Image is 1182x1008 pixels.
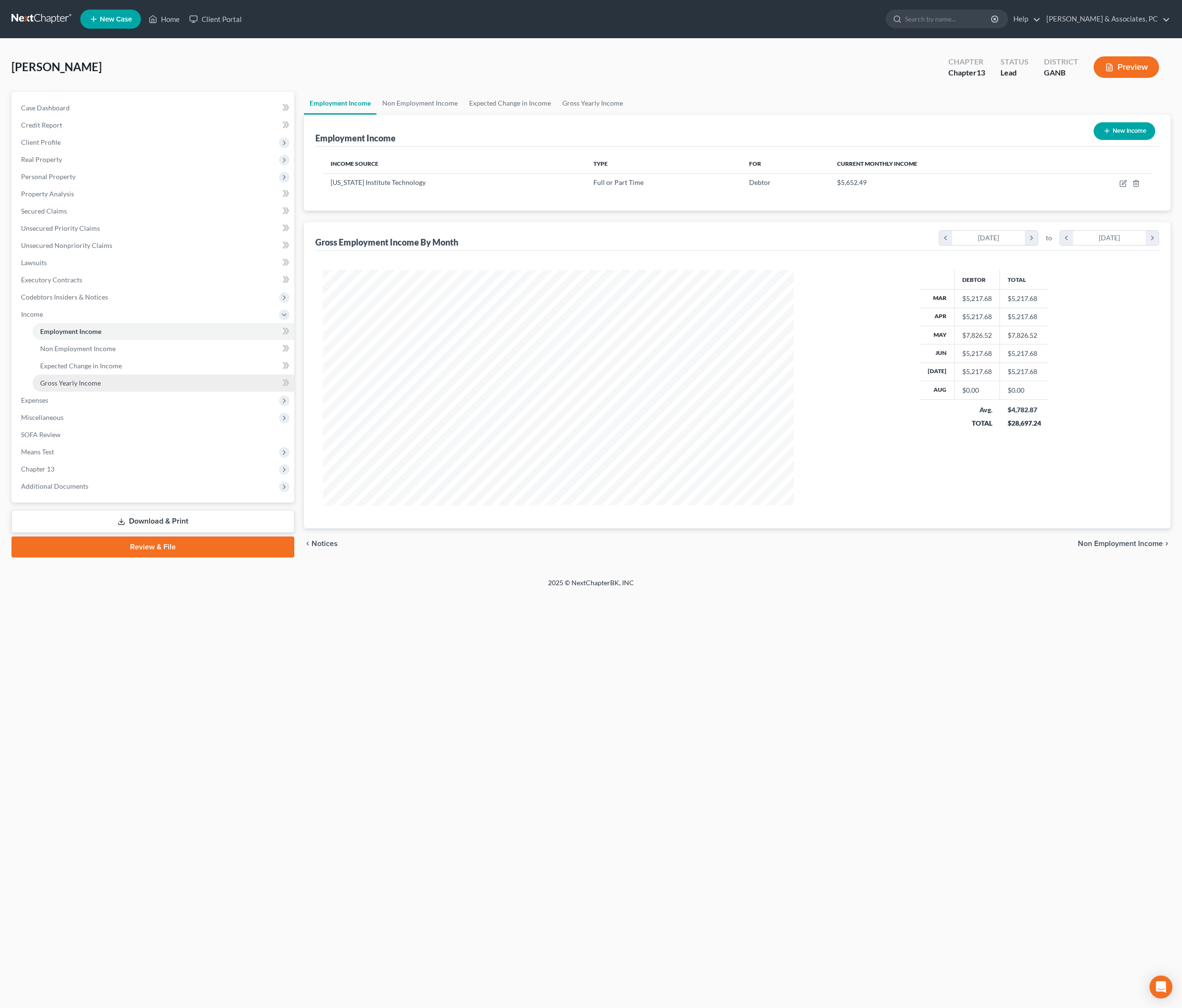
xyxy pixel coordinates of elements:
span: Real Property [21,155,62,163]
span: For [749,160,761,167]
span: Case Dashboard [21,104,70,112]
a: Secured Claims [13,203,294,220]
i: chevron_right [1025,231,1038,245]
div: $5,217.68 [962,349,992,358]
a: Client Portal [184,11,247,28]
th: May [920,326,955,344]
span: [PERSON_NAME] [11,60,102,74]
th: [DATE] [920,363,955,381]
span: Income Source [331,160,378,167]
span: Full or Part Time [593,178,644,186]
td: $5,217.68 [1000,290,1049,308]
div: GANB [1044,67,1078,78]
span: Credit Report [21,121,62,129]
a: Download & Print [11,510,294,533]
a: Review & File [11,536,294,558]
a: Non Employment Income [32,340,294,357]
th: Apr [920,308,955,326]
span: Chapter 13 [21,465,54,473]
div: Gross Employment Income By Month [315,236,458,248]
span: SOFA Review [21,430,61,439]
div: 2025 © NextChapterBK, INC [319,578,863,595]
td: $5,217.68 [1000,344,1049,363]
th: Debtor [955,270,1000,289]
a: Expected Change in Income [463,92,557,115]
div: $7,826.52 [962,331,992,340]
span: Means Test [21,448,54,456]
a: Unsecured Priority Claims [13,220,294,237]
a: Unsecured Nonpriority Claims [13,237,294,254]
a: Property Analysis [13,185,294,203]
td: $5,217.68 [1000,363,1049,381]
span: Employment Income [40,327,101,335]
span: Current Monthly Income [837,160,917,167]
span: Additional Documents [21,482,88,490]
i: chevron_left [304,540,312,547]
div: $5,217.68 [962,294,992,303]
span: Notices [312,540,338,547]
a: Gross Yearly Income [557,92,629,115]
i: chevron_right [1146,231,1159,245]
i: chevron_right [1163,540,1171,547]
a: Credit Report [13,117,294,134]
div: Open Intercom Messenger [1150,976,1172,998]
a: Case Dashboard [13,99,294,117]
span: Unsecured Priority Claims [21,224,100,232]
span: Personal Property [21,172,75,181]
a: Help [1009,11,1041,28]
div: [DATE] [1073,231,1146,245]
span: Property Analysis [21,190,74,198]
div: TOTAL [962,418,992,428]
span: Lawsuits [21,258,47,267]
button: Preview [1094,56,1159,78]
button: chevron_left Notices [304,540,338,547]
div: $28,697.24 [1008,418,1041,428]
a: Executory Contracts [13,271,294,289]
div: $4,782.87 [1008,405,1041,415]
div: Avg. [962,405,992,415]
button: Non Employment Income chevron_right [1078,540,1171,547]
a: Home [144,11,184,28]
th: Total [1000,270,1049,289]
a: [PERSON_NAME] & Associates, PC [1042,11,1170,28]
i: chevron_left [939,231,952,245]
button: New Income [1094,122,1155,140]
th: Aug [920,381,955,399]
span: Non Employment Income [40,344,116,353]
span: New Case [100,16,132,23]
a: Employment Income [304,92,376,115]
span: to [1046,233,1052,243]
div: Chapter [948,67,985,78]
a: Expected Change in Income [32,357,294,375]
span: Expected Change in Income [40,362,122,370]
div: $5,217.68 [962,367,992,376]
span: Codebtors Insiders & Notices [21,293,108,301]
a: Gross Yearly Income [32,375,294,392]
a: Non Employment Income [376,92,463,115]
div: Lead [1000,67,1029,78]
a: SOFA Review [13,426,294,443]
span: Gross Yearly Income [40,379,101,387]
span: Secured Claims [21,207,67,215]
span: $5,652.49 [837,178,867,186]
span: Non Employment Income [1078,540,1163,547]
span: Unsecured Nonpriority Claims [21,241,112,249]
td: $7,826.52 [1000,326,1049,344]
div: District [1044,56,1078,67]
div: Chapter [948,56,985,67]
i: chevron_left [1060,231,1073,245]
span: Miscellaneous [21,413,64,421]
a: Employment Income [32,323,294,340]
td: $5,217.68 [1000,308,1049,326]
span: [US_STATE] Institute Technology [331,178,426,186]
span: Executory Contracts [21,276,82,284]
span: Type [593,160,608,167]
div: Employment Income [315,132,396,144]
div: [DATE] [952,231,1025,245]
span: 13 [977,68,985,77]
div: Status [1000,56,1029,67]
span: Expenses [21,396,48,404]
span: Debtor [749,178,771,186]
span: Income [21,310,43,318]
a: Lawsuits [13,254,294,271]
